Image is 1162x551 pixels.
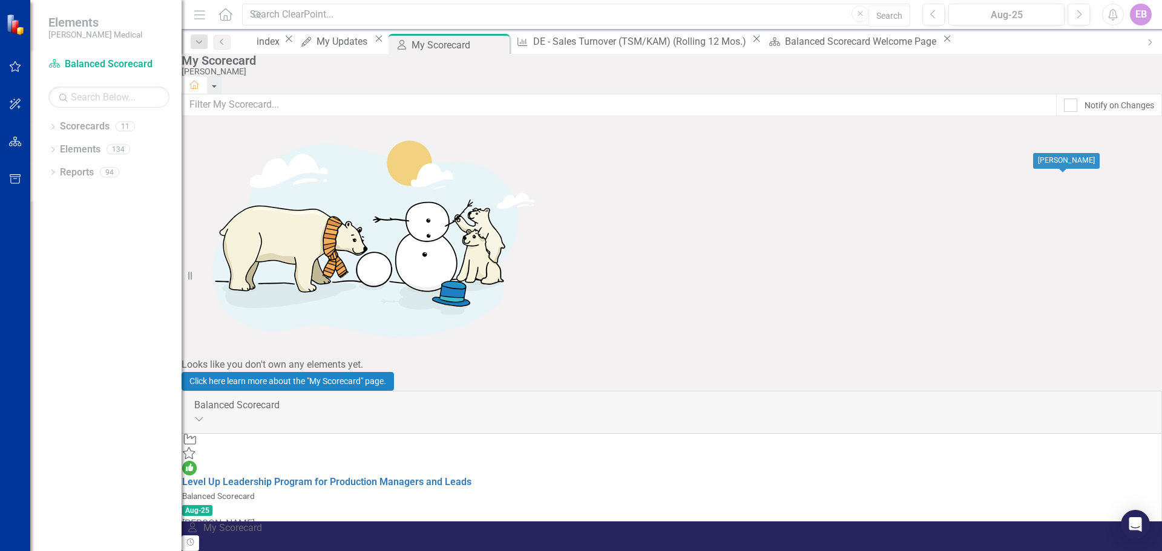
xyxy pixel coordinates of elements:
[242,4,910,26] input: Search ClearPoint...
[764,34,939,49] a: Balanced Scorecard Welcome Page
[1130,4,1152,25] button: EB
[297,34,371,49] a: My Updates
[48,57,169,71] a: Balanced Scorecard
[257,34,281,49] div: index
[182,54,1156,67] div: My Scorecard
[512,34,749,49] a: DE - Sales Turnover (TSM/KAM) (Rolling 12 Mos.)
[412,37,507,53] div: My Scorecard
[533,34,749,49] div: DE - Sales Turnover (TSM/KAM) (Rolling 12 Mos.)
[182,476,471,487] a: Level Up Leadership Program for Production Managers and Leads
[182,67,1156,76] div: [PERSON_NAME]
[100,167,119,177] div: 94
[48,86,169,108] input: Search Below...
[48,30,142,39] small: [PERSON_NAME] Medical
[48,15,142,30] span: Elements
[868,5,910,27] button: Search
[182,517,1161,531] div: [PERSON_NAME]
[237,34,281,49] a: index
[1033,153,1100,169] div: [PERSON_NAME]
[6,14,27,35] img: ClearPoint Strategy
[948,4,1065,25] button: Aug-25
[1085,99,1154,111] div: Notify on Changes
[60,143,100,157] a: Elements
[116,122,135,132] div: 11
[876,11,902,21] span: Search
[953,8,1060,22] div: Aug-25
[182,372,394,391] a: Click here learn more about the "My Scorecard" page.
[107,145,130,155] div: 134
[60,166,94,180] a: Reports
[60,120,110,134] a: Scorecards
[182,358,1162,372] div: Looks like you don't own any elements yet.
[785,34,939,49] div: Balanced Scorecard Welcome Page
[182,116,545,358] img: Getting started
[182,491,255,501] small: Balanced Scorecard
[182,94,1057,116] input: Filter My Scorecard...
[1121,510,1150,539] div: Open Intercom Messenger
[317,34,371,49] div: My Updates
[182,505,212,516] span: Aug-25
[194,399,1149,412] div: Balanced Scorecard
